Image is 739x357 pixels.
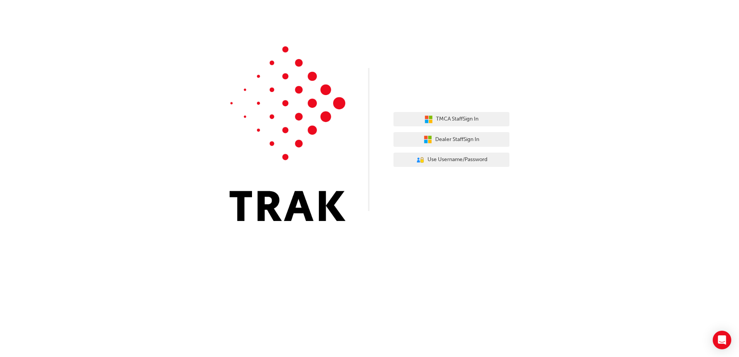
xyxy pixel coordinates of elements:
[436,115,478,124] span: TMCA Staff Sign In
[393,112,509,127] button: TMCA StaffSign In
[230,46,346,221] img: Trak
[427,155,487,164] span: Use Username/Password
[435,135,479,144] span: Dealer Staff Sign In
[713,331,731,349] div: Open Intercom Messenger
[393,132,509,147] button: Dealer StaffSign In
[393,153,509,167] button: Use Username/Password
